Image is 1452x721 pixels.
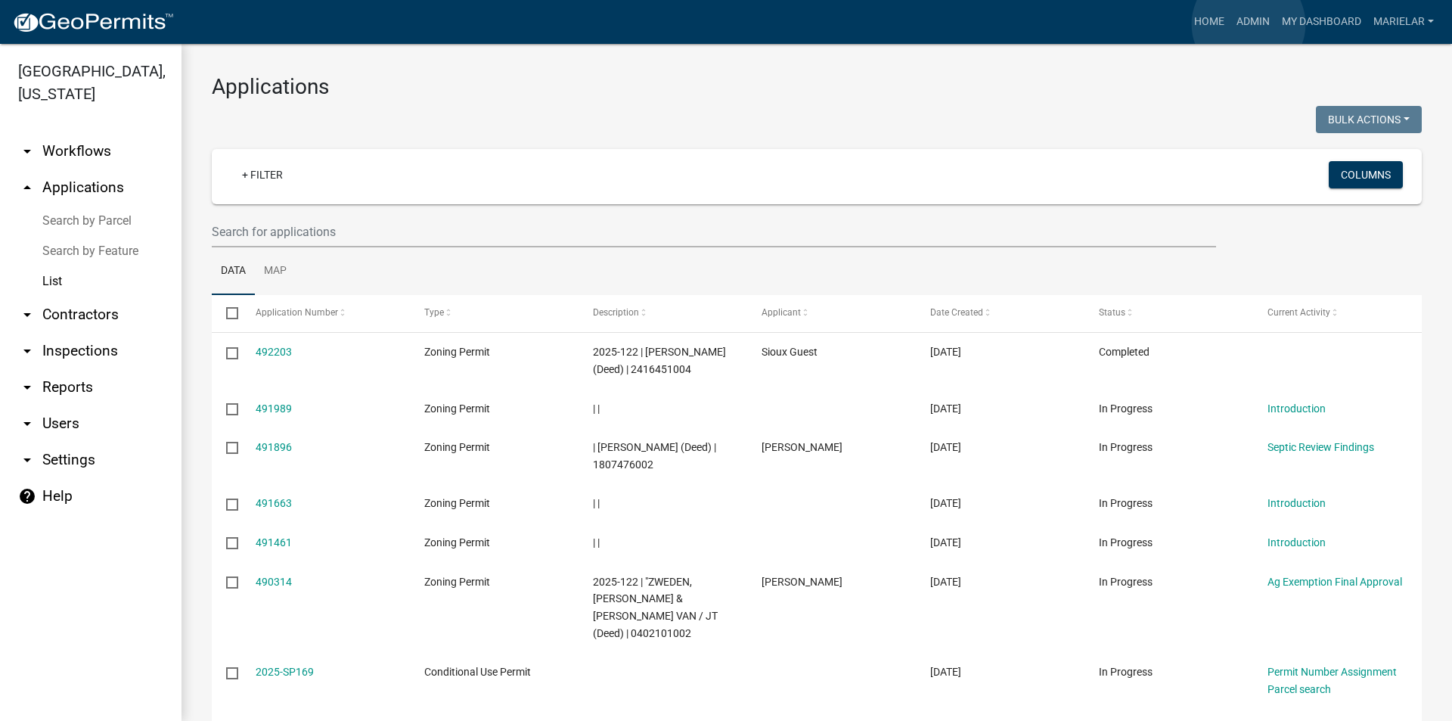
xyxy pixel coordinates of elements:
span: 2025-122 | "ZWEDEN, NATHAN & ALISSA VAN / JT (Deed) | 0402101002 [593,576,718,639]
button: Columns [1329,161,1403,188]
i: arrow_drop_down [18,142,36,160]
span: | | [593,536,600,549]
span: Description [593,307,639,318]
i: arrow_drop_down [18,342,36,360]
span: In Progress [1099,441,1153,453]
span: Type [424,307,444,318]
datatable-header-cell: Description [579,295,747,331]
a: Data [212,247,255,296]
input: Search for applications [212,216,1216,247]
span: Applicant [762,307,801,318]
a: Home [1188,8,1230,36]
i: arrow_drop_up [18,179,36,197]
span: Nathan Van Zweden [762,576,842,588]
datatable-header-cell: Application Number [240,295,409,331]
a: Ag Exemption Final Approval [1267,576,1402,588]
i: arrow_drop_down [18,451,36,469]
a: Permit Number Assignment [1267,666,1397,678]
a: 2025-SP169 [256,666,314,678]
span: Application Number [256,307,338,318]
span: Zoning Permit [424,497,490,509]
a: Admin [1230,8,1276,36]
span: | | [593,497,600,509]
span: Zoning Permit [424,536,490,549]
span: Status [1099,307,1125,318]
span: In Progress [1099,402,1153,415]
span: 10/14/2025 [930,346,961,358]
a: 492203 [256,346,292,358]
span: In Progress [1099,497,1153,509]
span: 10/08/2025 [930,666,961,678]
a: 490314 [256,576,292,588]
span: Zoning Permit [424,576,490,588]
a: marielar [1367,8,1440,36]
span: In Progress [1099,536,1153,549]
i: arrow_drop_down [18,306,36,324]
span: Sioux Guest [762,346,818,358]
a: 491989 [256,402,292,415]
a: My Dashboard [1276,8,1367,36]
span: | UTESCH, JERAD (Deed) | 1807476002 [593,441,716,471]
a: 491663 [256,497,292,509]
datatable-header-cell: Date Created [916,295,1084,331]
a: + Filter [230,161,295,188]
span: Completed [1099,346,1149,358]
span: Zoning Permit [424,402,490,415]
span: Mariela Rodriguez [762,441,842,453]
datatable-header-cell: Status [1084,295,1253,331]
a: 491461 [256,536,292,549]
datatable-header-cell: Current Activity [1253,295,1422,331]
a: Introduction [1267,497,1326,509]
a: Map [255,247,296,296]
span: | | [593,402,600,415]
a: Introduction [1267,402,1326,415]
span: 2025-122 | SCHROEDER, DANIEL A. (Deed) | 2416451004 [593,346,726,375]
span: Current Activity [1267,307,1330,318]
span: 10/09/2025 [930,576,961,588]
button: Bulk Actions [1316,106,1422,133]
a: Parcel search [1267,683,1331,695]
a: Septic Review Findings [1267,441,1374,453]
i: help [18,487,36,505]
i: arrow_drop_down [18,415,36,433]
span: Conditional Use Permit [424,666,531,678]
span: 10/13/2025 [930,402,961,415]
a: Introduction [1267,536,1326,549]
datatable-header-cell: Select [212,295,240,331]
span: 10/13/2025 [930,497,961,509]
datatable-header-cell: Applicant [747,295,916,331]
span: In Progress [1099,576,1153,588]
a: 491896 [256,441,292,453]
span: In Progress [1099,666,1153,678]
span: Date Created [930,307,983,318]
span: Zoning Permit [424,346,490,358]
span: Zoning Permit [424,441,490,453]
span: 10/12/2025 [930,536,961,549]
span: 10/13/2025 [930,441,961,453]
h3: Applications [212,74,1422,100]
i: arrow_drop_down [18,378,36,396]
datatable-header-cell: Type [409,295,578,331]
